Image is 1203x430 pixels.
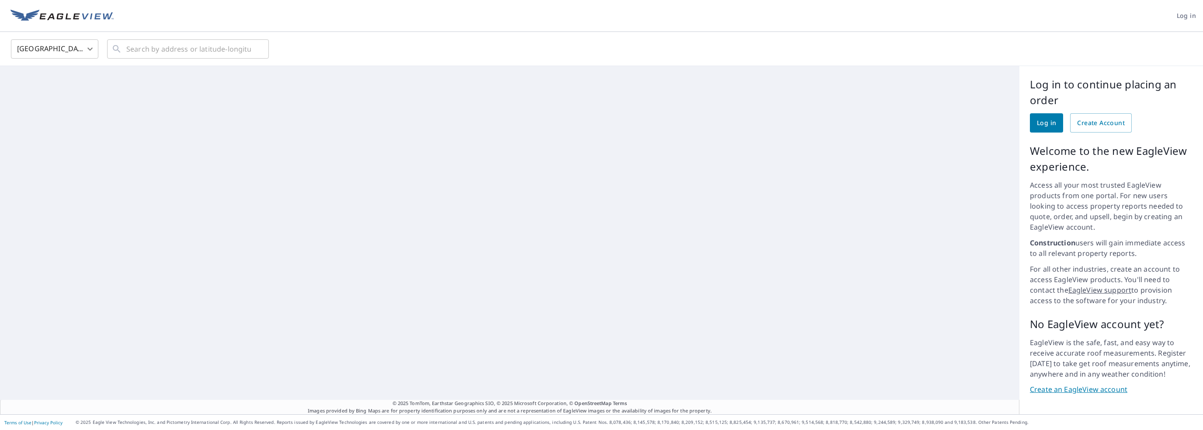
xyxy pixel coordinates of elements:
[1030,180,1193,232] p: Access all your most trusted EagleView products from one portal. For new users looking to access ...
[1030,238,1193,259] p: users will gain immediate access to all relevant property reports.
[1030,113,1063,133] a: Log in
[1030,77,1193,108] p: Log in to continue placing an order
[393,400,627,407] span: © 2025 TomTom, Earthstar Geographics SIO, © 2025 Microsoft Corporation, ©
[10,10,114,23] img: EV Logo
[1030,238,1075,248] strong: Construction
[1030,385,1193,395] a: Create an EagleView account
[126,37,251,61] input: Search by address or latitude-longitude
[1030,337,1193,379] p: EagleView is the safe, fast, and easy way to receive accurate roof measurements. Register [DATE] ...
[613,400,627,406] a: Terms
[34,420,63,426] a: Privacy Policy
[1068,285,1132,295] a: EagleView support
[1077,118,1125,129] span: Create Account
[76,419,1199,426] p: © 2025 Eagle View Technologies, Inc. and Pictometry International Corp. All Rights Reserved. Repo...
[1030,143,1193,175] p: Welcome to the new EagleView experience.
[1030,316,1193,332] p: No EagleView account yet?
[574,400,611,406] a: OpenStreetMap
[4,420,31,426] a: Terms of Use
[1037,118,1056,129] span: Log in
[4,420,63,425] p: |
[1070,113,1132,133] a: Create Account
[11,37,98,61] div: [GEOGRAPHIC_DATA]
[1177,10,1196,21] span: Log in
[1030,264,1193,306] p: For all other industries, create an account to access EagleView products. You'll need to contact ...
